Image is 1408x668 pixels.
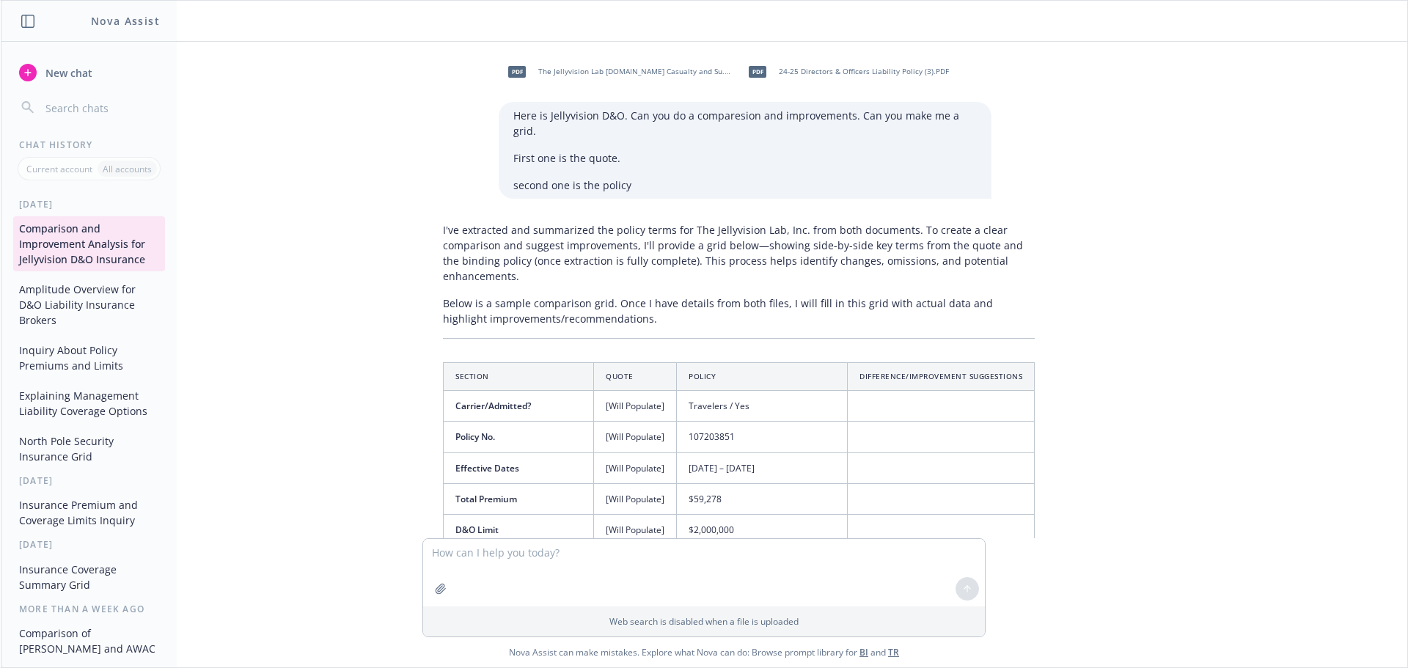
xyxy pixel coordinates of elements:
td: [Will Populate] [594,452,677,483]
span: PDF [749,66,766,77]
td: [DATE] – [DATE] [677,452,848,483]
p: I've extracted and summarized the policy terms for The Jellyvision Lab, Inc. from both documents.... [443,222,1035,284]
span: Nova Assist can make mistakes. Explore what Nova can do: Browse prompt library for and [509,637,899,667]
span: Total Premium [455,493,517,505]
div: PDF24-25 Directors & Officers Liability Policy (3).PDF [739,54,952,90]
td: [Will Populate] [594,514,677,545]
p: First one is the quote. [513,150,977,166]
a: TR [888,646,899,658]
span: Policy No. [455,430,495,443]
td: $2,000,000 [677,514,848,545]
span: Carrier/Admitted? [455,400,531,412]
div: [DATE] [1,198,177,210]
p: Below is a sample comparison grid. Once I have details from both files, I will fill in this grid ... [443,296,1035,326]
th: Quote [594,363,677,391]
span: 24-25 Directors & Officers Liability Policy (3).PDF [779,67,949,76]
button: North Pole Security Insurance Grid [13,429,165,469]
button: Inquiry About Policy Premiums and Limits [13,338,165,378]
div: [DATE] [1,474,177,487]
button: Insurance Coverage Summary Grid [13,557,165,597]
div: Chat History [1,139,177,151]
th: Policy [677,363,848,391]
p: Web search is disabled when a file is uploaded [432,615,976,628]
th: Difference/Improvement Suggestions [848,363,1035,391]
td: [Will Populate] [594,422,677,452]
p: second one is the policy [513,177,977,193]
button: Comparison and Improvement Analysis for Jellyvision D&O Insurance [13,216,165,271]
p: Here is Jellyvision D&O. Can you do a comparesion and improvements. Can you make me a grid. [513,108,977,139]
td: [Will Populate] [594,391,677,422]
input: Search chats [43,98,159,118]
button: Explaining Management Liability Coverage Options [13,383,165,423]
span: PDF [508,66,526,77]
h1: Nova Assist [91,13,160,29]
td: 107203851 [677,422,848,452]
p: All accounts [103,163,152,175]
div: More than a week ago [1,603,177,615]
a: BI [859,646,868,658]
div: PDFThe Jellyvision Lab [DOMAIN_NAME] Casualty and Su.PDF [499,54,733,90]
td: [Will Populate] [594,483,677,514]
button: Insurance Premium and Coverage Limits Inquiry [13,493,165,532]
button: New chat [13,59,165,86]
p: Current account [26,163,92,175]
td: Travelers / Yes [677,391,848,422]
span: Effective Dates [455,462,519,474]
span: D&O Limit [455,524,499,536]
span: The Jellyvision Lab [DOMAIN_NAME] Casualty and Su.PDF [538,67,730,76]
button: Amplitude Overview for D&O Liability Insurance Brokers [13,277,165,332]
td: $59,278 [677,483,848,514]
button: Comparison of [PERSON_NAME] and AWAC [13,621,165,661]
div: [DATE] [1,538,177,551]
span: New chat [43,65,92,81]
th: Section [444,363,594,391]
